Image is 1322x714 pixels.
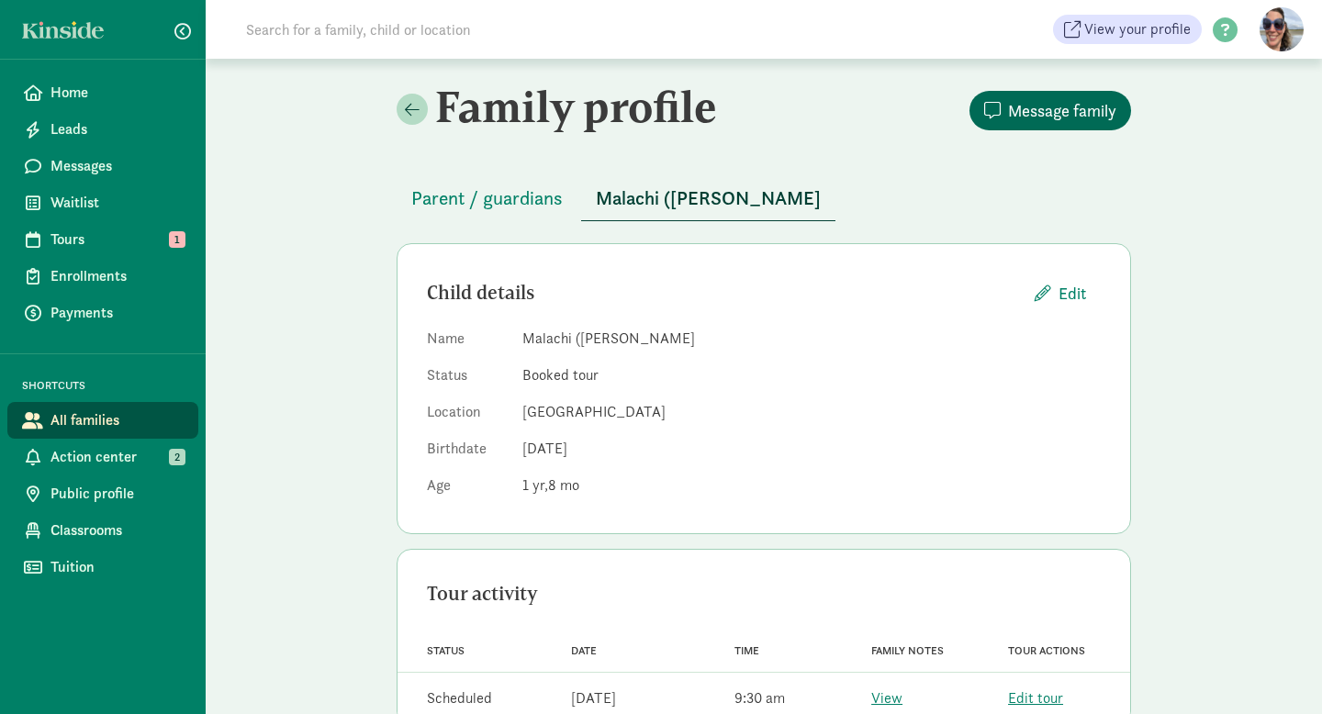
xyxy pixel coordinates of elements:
[522,328,1101,350] dd: Malachi ([PERSON_NAME]
[7,111,198,148] a: Leads
[427,401,508,430] dt: Location
[1008,98,1116,123] span: Message family
[1008,688,1063,708] a: Edit tour
[411,184,563,213] span: Parent / guardians
[397,176,577,220] button: Parent / guardians
[7,221,198,258] a: Tours 1
[7,439,198,475] a: Action center 2
[169,231,185,248] span: 1
[50,556,184,578] span: Tuition
[397,81,760,132] h2: Family profile
[571,644,597,657] span: Date
[7,475,198,512] a: Public profile
[427,687,492,709] div: Scheduled
[50,118,184,140] span: Leads
[969,91,1131,130] button: Message family
[581,188,835,209] a: Malachi ([PERSON_NAME]
[7,148,198,184] a: Messages
[7,74,198,111] a: Home
[397,188,577,209] a: Parent / guardians
[1020,273,1101,313] button: Edit
[50,265,184,287] span: Enrollments
[50,483,184,505] span: Public profile
[871,644,944,657] span: Family notes
[427,644,465,657] span: Status
[7,184,198,221] a: Waitlist
[50,446,184,468] span: Action center
[7,512,198,549] a: Classrooms
[50,229,184,251] span: Tours
[427,474,508,504] dt: Age
[427,438,508,467] dt: Birthdate
[427,364,508,394] dt: Status
[1059,281,1086,306] span: Edit
[734,687,785,709] div: 9:30 am
[522,475,548,495] span: 1
[581,176,835,221] button: Malachi ([PERSON_NAME]
[7,402,198,439] a: All families
[571,687,616,709] div: [DATE]
[7,295,198,331] a: Payments
[548,475,579,495] span: 8
[50,302,184,324] span: Payments
[596,184,821,213] span: Malachi ([PERSON_NAME]
[522,364,1101,386] dd: Booked tour
[1008,644,1085,657] span: Tour actions
[734,644,759,657] span: Time
[1230,626,1322,714] iframe: Chat Widget
[7,258,198,295] a: Enrollments
[871,688,902,708] a: View
[427,278,1020,307] div: Child details
[50,519,184,541] span: Classrooms
[427,328,508,357] dt: Name
[169,449,185,465] span: 2
[522,401,1101,423] dd: [GEOGRAPHIC_DATA]
[522,439,567,458] span: [DATE]
[427,579,1101,608] div: Tour activity
[7,549,198,586] a: Tuition
[50,155,184,177] span: Messages
[1053,15,1202,44] a: View your profile
[50,82,184,104] span: Home
[50,409,184,431] span: All families
[50,192,184,214] span: Waitlist
[235,11,750,48] input: Search for a family, child or location
[1084,18,1191,40] span: View your profile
